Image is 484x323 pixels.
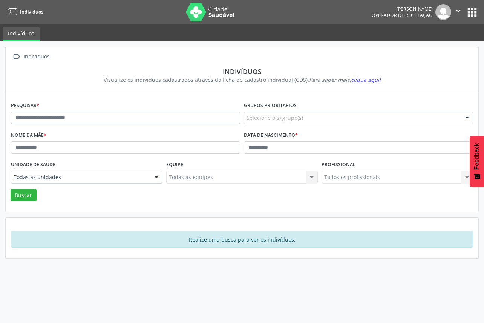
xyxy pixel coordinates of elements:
label: Nome da mãe [11,130,46,141]
label: Profissional [322,159,355,171]
button: apps [466,6,479,19]
span: Operador de regulação [372,12,433,18]
label: Equipe [166,159,183,171]
span: Indivíduos [20,9,43,15]
div: Indivíduos [16,67,468,76]
label: Pesquisar [11,100,39,112]
label: Unidade de saúde [11,159,55,171]
i:  [11,51,22,62]
a: Indivíduos [5,6,43,18]
span: Todas as unidades [14,173,147,181]
div: Realize uma busca para ver os indivíduos. [11,231,473,248]
button: Feedback - Mostrar pesquisa [470,136,484,187]
i:  [454,7,463,15]
button:  [451,4,466,20]
span: Feedback [473,143,480,170]
span: Selecione o(s) grupo(s) [247,114,303,122]
a: Indivíduos [3,27,40,41]
i: Para saber mais, [309,76,381,83]
button: Buscar [11,189,37,202]
label: Data de nascimento [244,130,298,141]
div: [PERSON_NAME] [372,6,433,12]
label: Grupos prioritários [244,100,297,112]
span: clique aqui! [351,76,381,83]
div: Visualize os indivíduos cadastrados através da ficha de cadastro individual (CDS). [16,76,468,84]
a:  Indivíduos [11,51,51,62]
img: img [435,4,451,20]
div: Indivíduos [22,51,51,62]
